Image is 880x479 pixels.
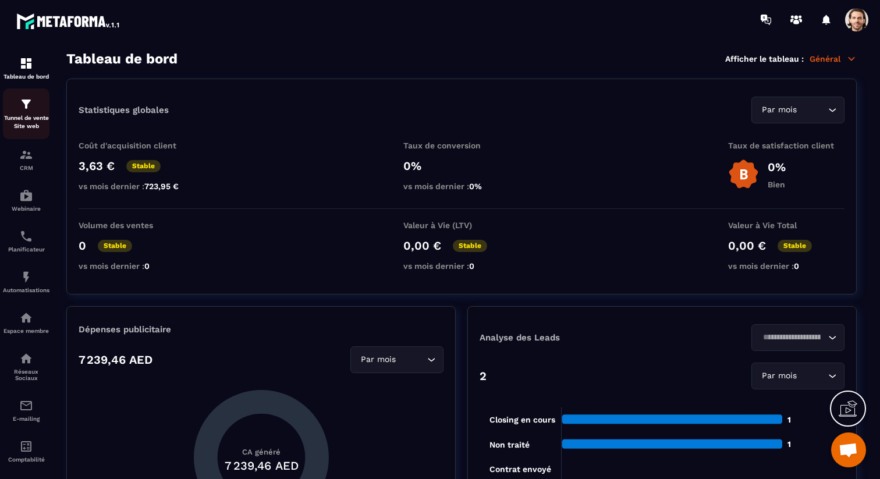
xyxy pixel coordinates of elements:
div: Search for option [751,363,844,389]
span: Par mois [759,104,799,116]
input: Search for option [799,104,825,116]
p: Webinaire [3,205,49,212]
p: Analyse des Leads [480,332,662,343]
a: automationsautomationsEspace membre [3,302,49,343]
p: Dépenses publicitaire [79,324,443,335]
p: 2 [480,369,487,383]
p: vs mois dernier : [728,261,844,271]
a: formationformationCRM [3,139,49,180]
p: Stable [778,240,812,252]
p: Valeur à Vie (LTV) [403,221,520,230]
p: 0,00 € [728,239,766,253]
p: vs mois dernier : [79,261,195,271]
span: Par mois [358,353,398,366]
p: Tableau de bord [3,73,49,80]
p: Valeur à Vie Total [728,221,844,230]
a: formationformationTableau de bord [3,48,49,88]
div: Search for option [751,324,844,351]
p: CRM [3,165,49,171]
a: automationsautomationsWebinaire [3,180,49,221]
a: accountantaccountantComptabilité [3,431,49,471]
img: automations [19,311,33,325]
p: Tunnel de vente Site web [3,114,49,130]
span: 723,95 € [144,182,179,191]
img: email [19,399,33,413]
p: vs mois dernier : [79,182,195,191]
input: Search for option [398,353,424,366]
span: 0 [144,261,150,271]
p: Stable [453,240,487,252]
img: logo [16,10,121,31]
p: Stable [98,240,132,252]
span: 0 [469,261,474,271]
p: vs mois dernier : [403,182,520,191]
p: Planificateur [3,246,49,253]
p: Stable [126,160,161,172]
p: 0,00 € [403,239,441,253]
span: 0 [794,261,799,271]
p: Volume des ventes [79,221,195,230]
div: Search for option [751,97,844,123]
p: 0% [768,160,786,174]
div: Ouvrir le chat [831,432,866,467]
p: Statistiques globales [79,105,169,115]
p: Comptabilité [3,456,49,463]
a: emailemailE-mailing [3,390,49,431]
a: automationsautomationsAutomatisations [3,261,49,302]
img: scheduler [19,229,33,243]
p: Taux de satisfaction client [728,141,844,150]
p: Coût d'acquisition client [79,141,195,150]
p: vs mois dernier : [403,261,520,271]
div: Search for option [350,346,443,373]
tspan: Closing en cours [489,415,555,425]
p: Taux de conversion [403,141,520,150]
a: formationformationTunnel de vente Site web [3,88,49,139]
p: 0% [403,159,520,173]
img: b-badge-o.b3b20ee6.svg [728,159,759,190]
img: formation [19,97,33,111]
p: Afficher le tableau : [725,54,804,63]
p: 0 [79,239,86,253]
img: automations [19,189,33,203]
p: Espace membre [3,328,49,334]
p: 7 239,46 AED [79,353,152,367]
a: schedulerschedulerPlanificateur [3,221,49,261]
img: automations [19,270,33,284]
img: formation [19,56,33,70]
h3: Tableau de bord [66,51,178,67]
p: E-mailing [3,416,49,422]
input: Search for option [759,331,825,344]
a: social-networksocial-networkRéseaux Sociaux [3,343,49,390]
span: Par mois [759,370,799,382]
p: 3,63 € [79,159,115,173]
tspan: Contrat envoyé [489,464,551,474]
p: Général [810,54,857,64]
img: accountant [19,439,33,453]
input: Search for option [799,370,825,382]
p: Bien [768,180,786,189]
span: 0% [469,182,482,191]
p: Automatisations [3,287,49,293]
img: formation [19,148,33,162]
img: social-network [19,352,33,366]
tspan: Non traité [489,440,530,449]
p: Réseaux Sociaux [3,368,49,381]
